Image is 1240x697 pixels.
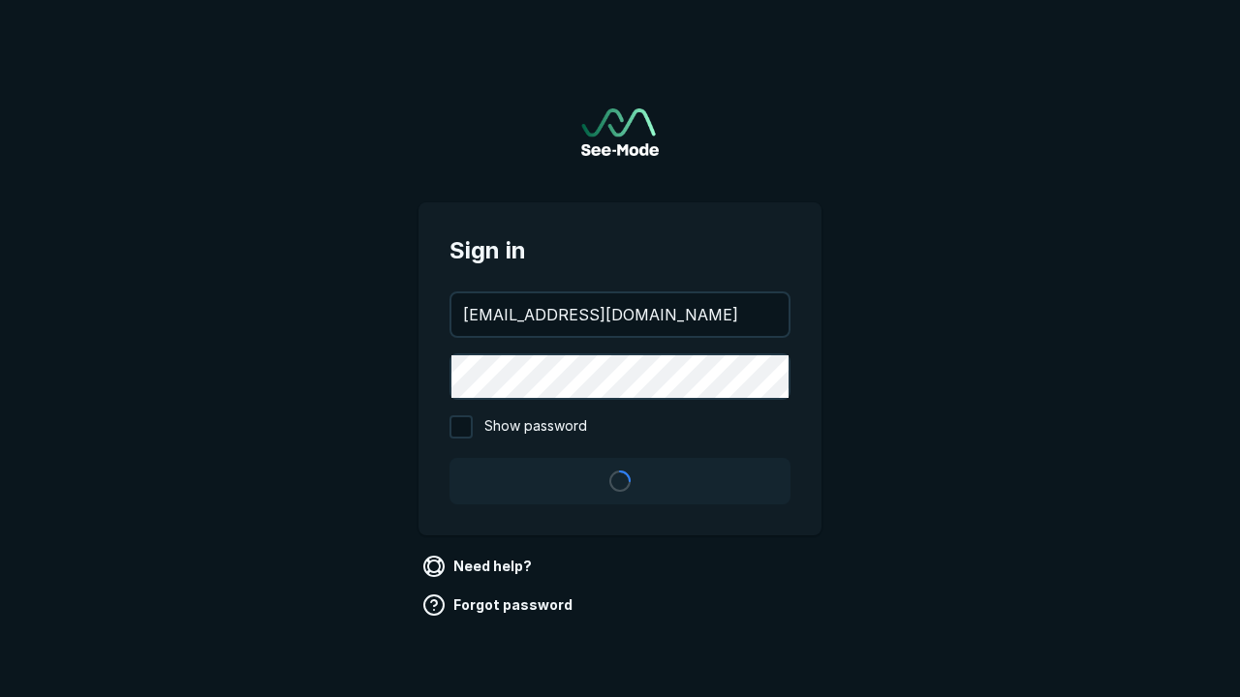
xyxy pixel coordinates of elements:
span: Show password [484,415,587,439]
a: Need help? [418,551,540,582]
span: Sign in [449,233,790,268]
a: Forgot password [418,590,580,621]
img: See-Mode Logo [581,108,659,156]
input: your@email.com [451,293,789,336]
a: Go to sign in [581,108,659,156]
